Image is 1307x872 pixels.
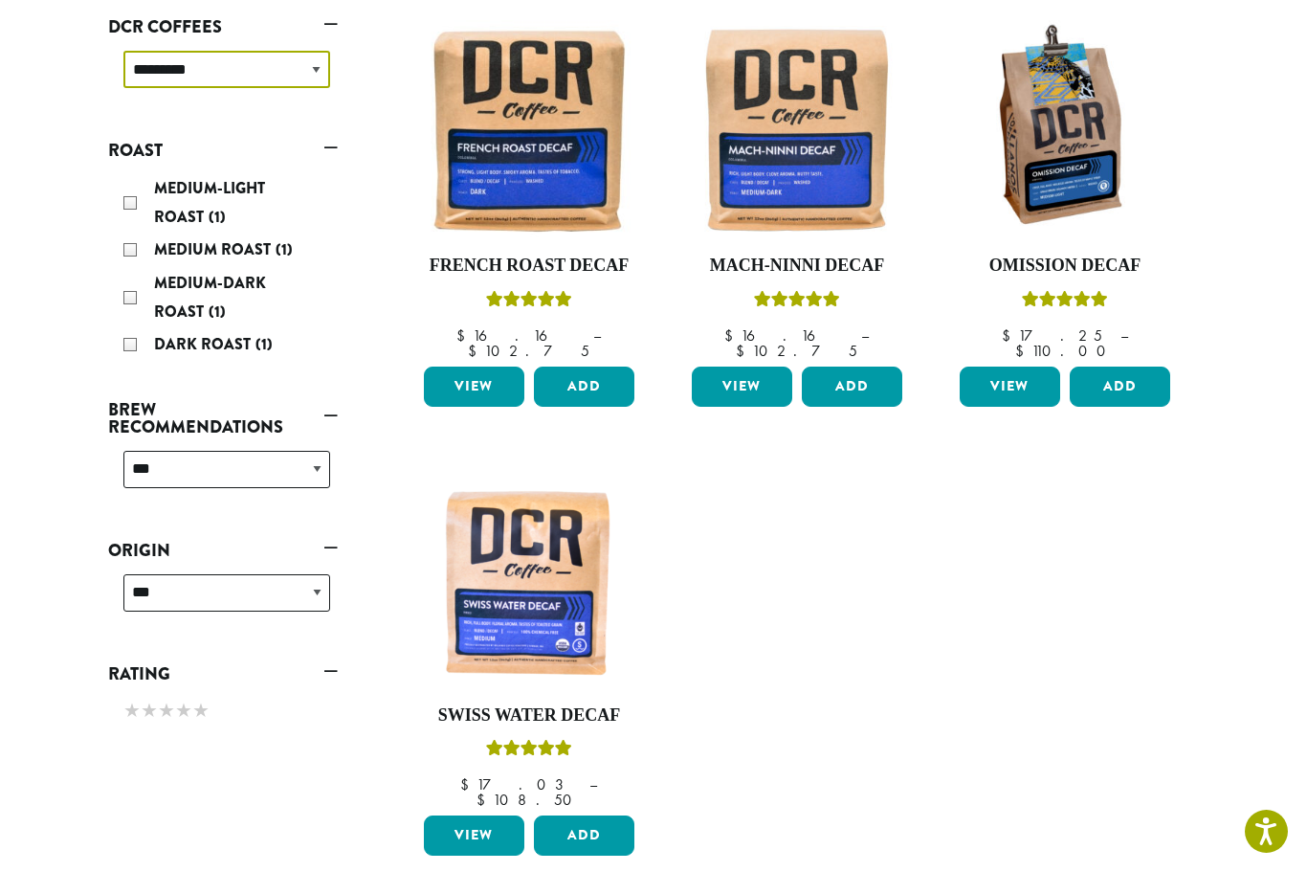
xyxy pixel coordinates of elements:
[534,367,634,407] button: Add
[108,534,338,567] a: Origin
[419,20,639,359] a: French Roast DecafRated 5.00 out of 5
[424,816,524,856] a: View
[419,20,639,240] img: French-Roast-Decaf-12oz-300x300.jpg
[108,443,338,511] div: Brew Recommendations
[687,20,907,240] img: Mach-Ninni-Decaf-12oz-300x300.jpg
[476,790,493,810] span: $
[589,774,597,794] span: –
[154,333,255,355] span: Dark Roast
[209,301,226,323] span: (1)
[276,238,293,260] span: (1)
[476,790,581,810] bdi: 108.50
[468,341,589,361] bdi: 102.75
[108,167,338,369] div: Roast
[108,393,338,443] a: Brew Recommendations
[192,697,210,725] span: ★
[736,341,857,361] bdi: 102.75
[486,288,572,317] div: Rated 5.00 out of 5
[158,697,175,725] span: ★
[175,697,192,725] span: ★
[255,333,273,355] span: (1)
[1070,367,1170,407] button: Add
[424,367,524,407] a: View
[419,705,639,727] h4: Swiss Water Decaf
[108,43,338,111] div: DCR Coffees
[802,367,902,407] button: Add
[108,658,338,690] a: Rating
[1015,341,1031,361] span: $
[736,341,752,361] span: $
[955,256,1175,277] h4: Omission Decaf
[456,325,575,346] bdi: 16.16
[687,20,907,359] a: Mach-Ninni DecafRated 5.00 out of 5
[724,325,843,346] bdi: 16.16
[419,470,639,690] img: DCR-Swiss-Water-Decaf-Coffee-Bag-300x300.png
[754,288,840,317] div: Rated 5.00 out of 5
[419,256,639,277] h4: French Roast Decaf
[154,238,276,260] span: Medium Roast
[141,697,158,725] span: ★
[955,20,1175,240] img: DCRCoffee_DL_Bag_Omission_2019-300x300.jpg
[419,470,639,809] a: Swiss Water DecafRated 5.00 out of 5
[692,367,792,407] a: View
[209,206,226,228] span: (1)
[486,737,572,766] div: Rated 5.00 out of 5
[534,816,634,856] button: Add
[123,697,141,725] span: ★
[108,567,338,635] div: Origin
[108,134,338,167] a: Roast
[108,11,338,43] a: DCR Coffees
[955,20,1175,359] a: Omission DecafRated 4.33 out of 5
[1120,325,1128,346] span: –
[460,774,571,794] bdi: 17.03
[687,256,907,277] h4: Mach-Ninni Decaf
[593,325,601,346] span: –
[460,774,476,794] span: $
[1002,325,1018,346] span: $
[1015,341,1115,361] bdi: 110.00
[960,367,1060,407] a: View
[456,325,473,346] span: $
[1002,325,1102,346] bdi: 17.25
[154,272,266,323] span: Medium-Dark Roast
[108,690,338,734] div: Rating
[1022,288,1108,317] div: Rated 4.33 out of 5
[154,177,265,228] span: Medium-Light Roast
[861,325,869,346] span: –
[724,325,741,346] span: $
[468,341,484,361] span: $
